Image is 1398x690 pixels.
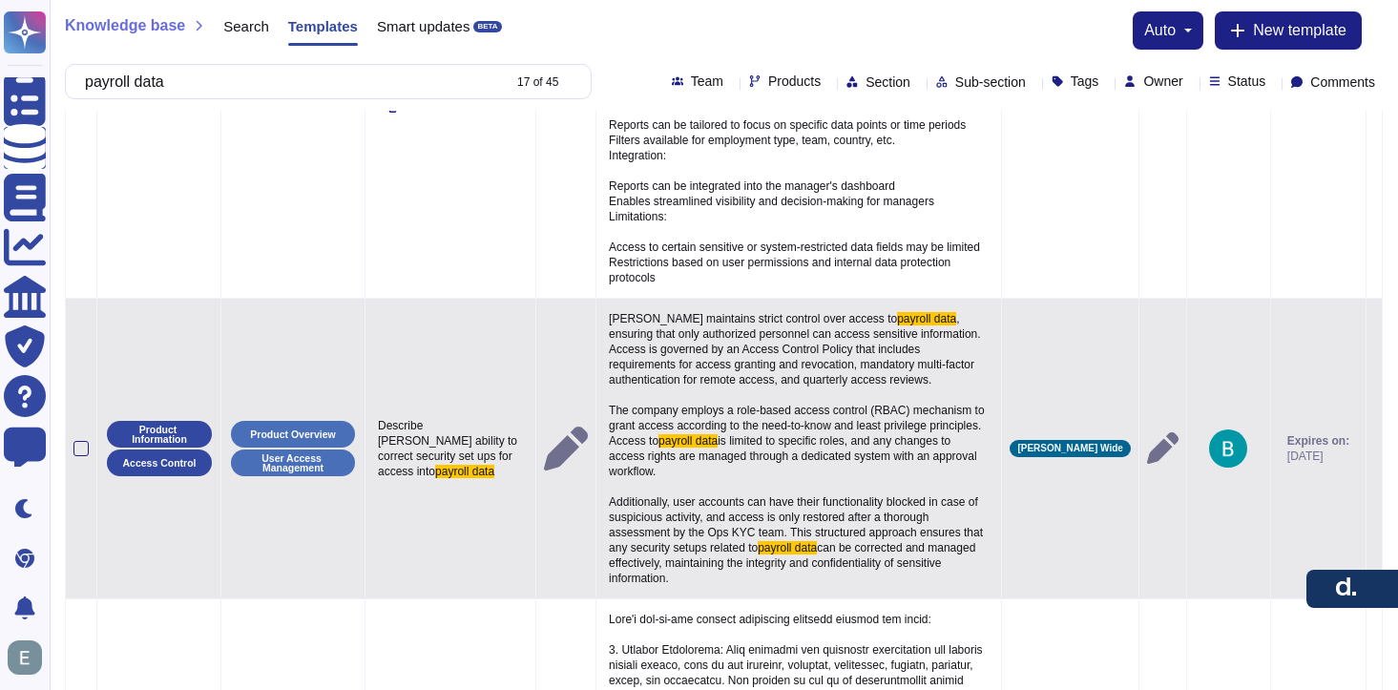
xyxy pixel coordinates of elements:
span: Templates [288,19,358,33]
span: New template [1253,23,1346,38]
span: , ensuring that only authorized personnel can access sensitive information. Access is governed by... [609,312,988,448]
span: [PERSON_NAME] Wide [1017,444,1122,453]
span: is limited to specific roles, and any changes to access rights are managed through a dedicated sy... [609,434,986,554]
span: Section [866,75,910,89]
span: auto [1144,23,1176,38]
p: Product Information [114,425,205,445]
img: user [8,640,42,675]
p: Access Control [122,458,196,469]
button: user [4,637,55,679]
div: BETA [473,21,501,32]
span: payroll data [897,312,956,325]
span: Describe [PERSON_NAME] ability to correct security set ups for access into [378,419,520,478]
span: Knowledge base [65,18,185,33]
span: Tags [1071,74,1099,88]
button: auto [1144,23,1192,38]
span: Comments [1310,75,1375,89]
img: user [1209,429,1247,468]
span: Expires on: [1287,433,1349,449]
input: Search by keywords [75,65,500,98]
span: payroll data [658,434,718,448]
span: [DATE] [1287,449,1349,464]
span: Smart updates [377,19,470,33]
div: 17 of 45 [517,76,558,88]
span: Products [768,74,821,88]
span: payroll data [435,465,494,478]
span: Owner [1143,74,1182,88]
span: Team [691,74,723,88]
span: can be corrected and managed effectively, maintaining the integrity and confidentiality of sensit... [609,541,979,585]
span: Search [223,19,269,33]
p: Product Overview [250,429,335,440]
span: [PERSON_NAME] maintains strict control over access to [609,312,897,325]
span: Sub-section [955,75,1026,89]
span: Status [1228,74,1266,88]
p: User Access Management [238,453,348,473]
button: New template [1215,11,1362,50]
span: payroll data [758,541,817,554]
